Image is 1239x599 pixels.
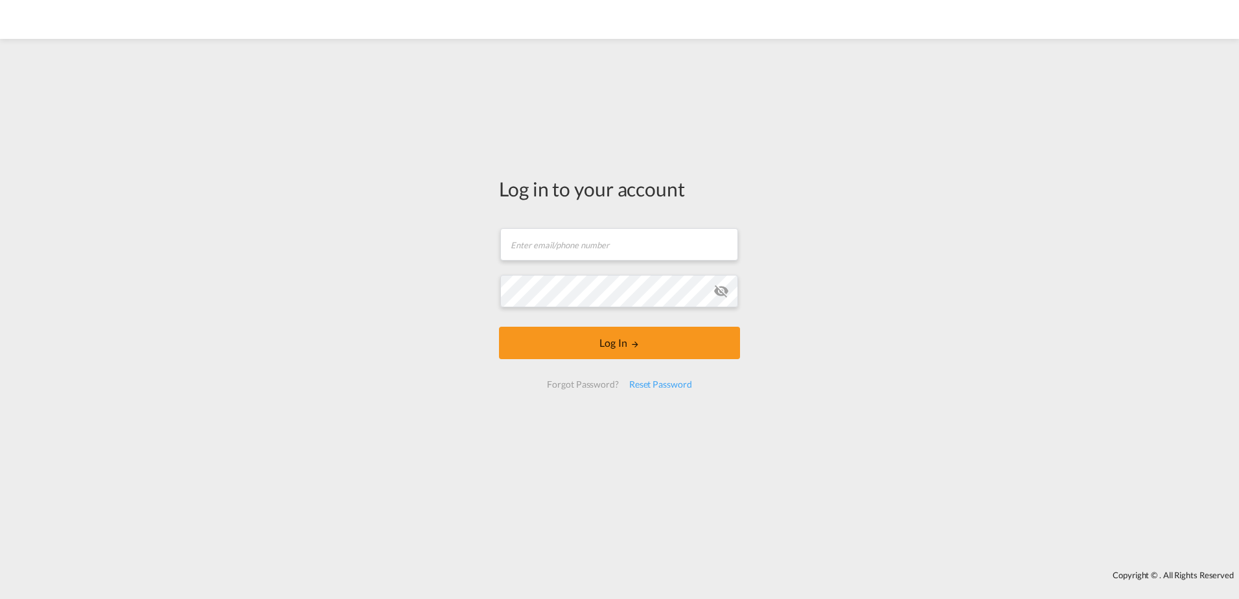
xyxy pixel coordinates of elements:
input: Enter email/phone number [500,228,738,261]
div: Reset Password [624,373,697,396]
div: Forgot Password? [542,373,623,396]
button: LOGIN [499,327,740,359]
div: Log in to your account [499,175,740,202]
md-icon: icon-eye-off [713,283,729,299]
